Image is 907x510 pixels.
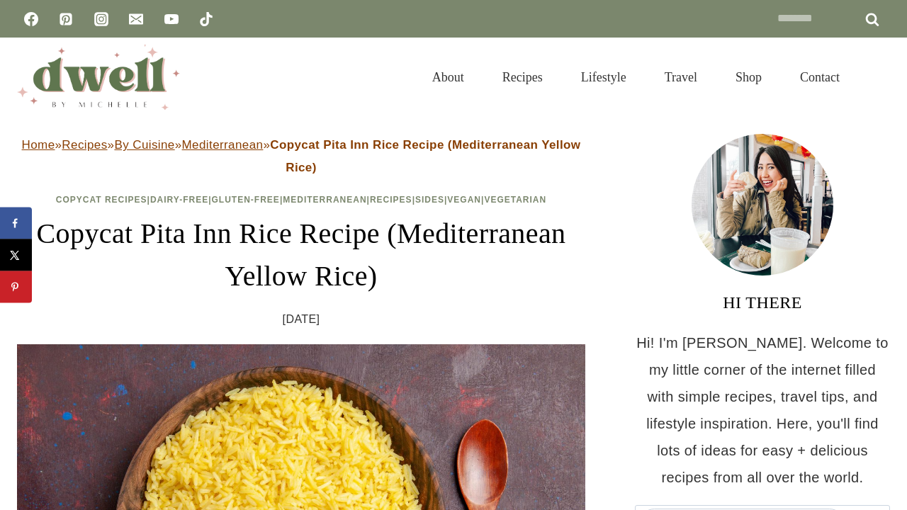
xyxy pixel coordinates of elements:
a: Mediterranean [283,195,366,205]
a: Recipes [483,52,562,102]
a: Gluten-Free [212,195,280,205]
h1: Copycat Pita Inn Rice Recipe (Mediterranean Yellow Rice) [17,212,585,297]
a: Home [22,138,55,152]
a: Recipes [370,195,412,205]
a: Sides [415,195,444,205]
a: Mediterranean [182,138,264,152]
span: » » » » [22,138,581,174]
a: YouTube [157,5,186,33]
a: Facebook [17,5,45,33]
a: TikTok [192,5,220,33]
span: | | | | | | | [56,195,546,205]
img: DWELL by michelle [17,45,180,110]
a: Vegetarian [484,195,546,205]
a: By Cuisine [114,138,174,152]
a: Dairy-Free [150,195,208,205]
h3: HI THERE [635,290,890,315]
nav: Primary Navigation [413,52,859,102]
a: Contact [781,52,859,102]
a: Lifestyle [562,52,646,102]
time: [DATE] [283,309,320,330]
a: Recipes [62,138,107,152]
a: About [413,52,483,102]
a: Shop [716,52,781,102]
button: View Search Form [866,65,890,89]
a: Vegan [447,195,481,205]
p: Hi! I'm [PERSON_NAME]. Welcome to my little corner of the internet filled with simple recipes, tr... [635,329,890,491]
strong: Copycat Pita Inn Rice Recipe (Mediterranean Yellow Rice) [270,138,580,174]
a: Instagram [87,5,116,33]
a: Copycat Recipes [56,195,147,205]
a: Pinterest [52,5,80,33]
a: Email [122,5,150,33]
a: Travel [646,52,716,102]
